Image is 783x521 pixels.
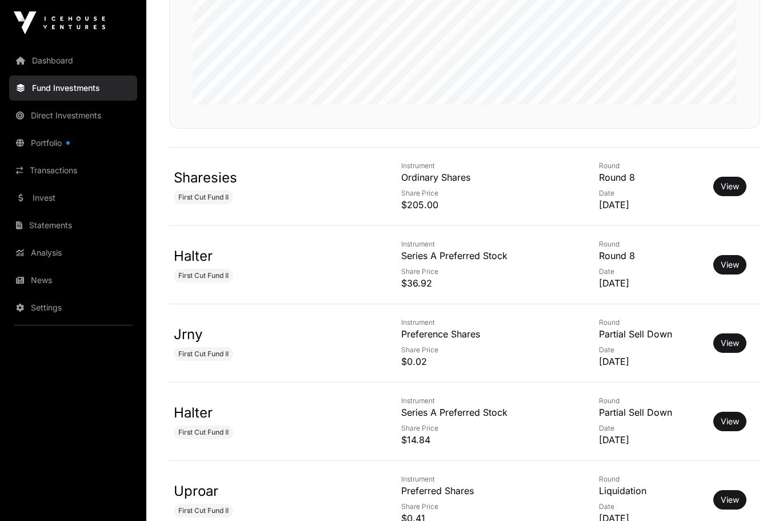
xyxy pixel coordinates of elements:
[9,268,137,293] a: News
[713,255,746,275] button: View
[599,198,704,212] p: [DATE]
[721,337,739,349] a: View
[9,130,137,156] a: Portfolio
[401,502,578,511] p: Share Price
[174,248,213,264] a: Halter
[401,240,578,249] p: Instrument
[599,405,704,419] p: Partial Sell Down
[401,318,578,327] p: Instrument
[599,424,704,433] p: Date
[401,327,578,341] p: Preference Shares
[401,276,578,290] p: $36.92
[401,396,578,405] p: Instrument
[599,327,704,341] p: Partial Sell Down
[9,48,137,73] a: Dashboard
[401,475,578,484] p: Instrument
[178,506,229,515] span: First Cut Fund II
[401,484,578,498] p: Preferred Shares
[9,158,137,183] a: Transactions
[9,103,137,128] a: Direct Investments
[721,259,739,271] a: View
[599,396,704,405] p: Round
[401,405,578,419] p: Series A Preferred Stock
[178,193,229,202] span: First Cut Fund II
[178,349,229,359] span: First Cut Fund II
[599,161,704,170] p: Round
[174,169,237,186] a: Sharesies
[401,189,578,198] p: Share Price
[721,416,739,427] a: View
[178,271,229,280] span: First Cut Fund II
[713,412,746,431] button: View
[599,249,704,263] p: Round 8
[9,185,137,210] a: Invest
[9,295,137,320] a: Settings
[401,424,578,433] p: Share Price
[599,189,704,198] p: Date
[713,490,746,510] button: View
[174,404,213,421] a: Halter
[599,502,704,511] p: Date
[401,249,578,263] p: Series A Preferred Stock
[401,267,578,276] p: Share Price
[713,333,746,353] button: View
[401,170,578,184] p: Ordinary Shares
[401,198,578,212] p: $205.00
[401,433,578,447] p: $14.84
[9,75,137,101] a: Fund Investments
[174,483,218,499] a: Uproar
[14,11,105,34] img: Icehouse Ventures Logo
[721,494,739,506] a: View
[599,475,704,484] p: Round
[599,484,704,498] p: Liquidation
[713,177,746,196] button: View
[599,345,704,355] p: Date
[599,240,704,249] p: Round
[599,276,704,290] p: [DATE]
[401,345,578,355] p: Share Price
[599,355,704,368] p: [DATE]
[9,213,137,238] a: Statements
[9,240,137,265] a: Analysis
[721,181,739,192] a: View
[401,355,578,368] p: $0.02
[401,161,578,170] p: Instrument
[174,326,202,343] a: Jrny
[599,318,704,327] p: Round
[599,433,704,447] p: [DATE]
[178,428,229,437] span: First Cut Fund II
[599,170,704,184] p: Round 8
[599,267,704,276] p: Date
[726,466,783,521] iframe: Chat Widget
